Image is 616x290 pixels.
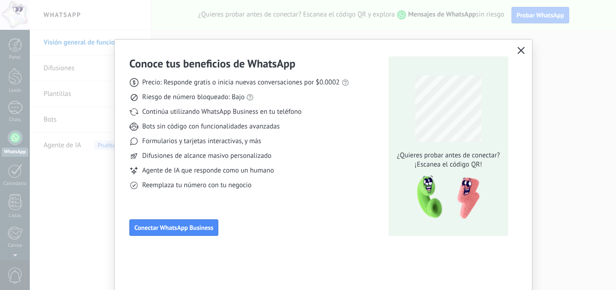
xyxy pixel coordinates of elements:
span: Bots sin código con funcionalidades avanzadas [142,122,280,131]
button: Conectar WhatsApp Business [129,219,218,236]
span: Difusiones de alcance masivo personalizado [142,151,272,161]
span: ¿Quieres probar antes de conectar? [394,151,503,160]
span: Continúa utilizando WhatsApp Business en tu teléfono [142,107,301,117]
span: Riesgo de número bloqueado: Bajo [142,93,244,102]
span: Formularios y tarjetas interactivas, y más [142,137,261,146]
span: Conectar WhatsApp Business [134,224,213,231]
span: Agente de IA que responde como un humano [142,166,274,175]
span: ¡Escanea el código QR! [394,160,503,169]
span: Precio: Responde gratis o inicia nuevas conversaciones por $0.0002 [142,78,340,87]
span: Reemplaza tu número con tu negocio [142,181,251,190]
img: qr-pic-1x.png [409,173,482,222]
h3: Conoce tus beneficios de WhatsApp [129,56,295,71]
